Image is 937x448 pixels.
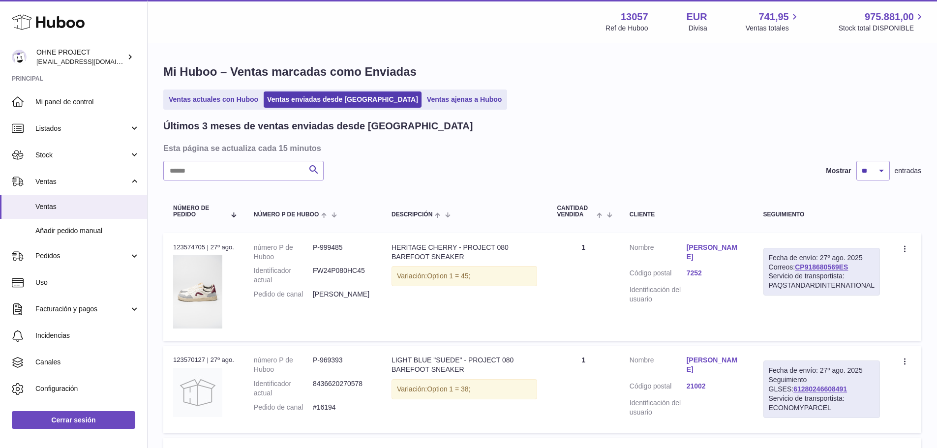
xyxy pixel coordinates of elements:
dd: FW24P080HC45 [313,266,372,285]
span: Mi panel de control [35,97,140,107]
div: LIGHT BLUE "SUEDE" - PROJECT 080 BAREFOOT SNEAKER [392,356,537,374]
dt: Código postal [630,269,687,280]
dt: Nombre [630,356,687,377]
div: Fecha de envío: 27º ago. 2025 [769,253,875,263]
span: Configuración [35,384,140,393]
td: 1 [547,233,619,341]
dd: [PERSON_NAME] [313,290,372,299]
span: Ventas [35,177,129,186]
div: Ref de Huboo [605,24,648,33]
a: [PERSON_NAME] [687,243,744,262]
dt: Identificación del usuario [630,398,687,417]
dt: número P de Huboo [254,243,313,262]
h3: Esta página se actualiza cada 15 minutos [163,143,919,153]
dd: #16194 [313,403,372,412]
span: Option 1 = 38; [427,385,470,393]
div: Seguimiento [763,211,880,218]
dt: Código postal [630,382,687,393]
a: 7252 [687,269,744,278]
span: Stock [35,150,129,160]
a: 975.881,00 Stock total DISPONIBLE [839,10,925,33]
h2: Últimos 3 meses de ventas enviadas desde [GEOGRAPHIC_DATA] [163,119,473,133]
span: Incidencias [35,331,140,340]
dd: P-999485 [313,243,372,262]
dt: Identificador actual [254,379,313,398]
span: Stock total DISPONIBLE [839,24,925,33]
span: número P de Huboo [254,211,319,218]
a: 21002 [687,382,744,391]
a: CP918680569ES [795,263,848,271]
dd: 8436620270578 [313,379,372,398]
div: Servicio de transportista: ECONOMYPARCEL [769,394,875,413]
div: Seguimiento GLSES: [763,360,880,418]
span: Añadir pedido manual [35,226,140,236]
span: Ventas [35,202,140,211]
span: Listados [35,124,129,133]
img: CHERRY.png [173,255,222,329]
div: 123574705 | 27º ago. [173,243,234,252]
span: 741,95 [759,10,789,24]
span: Pedidos [35,251,129,261]
span: Option 1 = 45; [427,272,470,280]
div: Servicio de transportista: PAQSTANDARDINTERNATIONAL [769,271,875,290]
span: Canales [35,358,140,367]
div: Variación: [392,266,537,286]
dt: Identificador actual [254,266,313,285]
a: 741,95 Ventas totales [746,10,800,33]
h1: Mi Huboo – Ventas marcadas como Enviadas [163,64,921,80]
span: Descripción [392,211,432,218]
span: Uso [35,278,140,287]
div: HERITAGE CHERRY - PROJECT 080 BAREFOOT SNEAKER [392,243,537,262]
div: Variación: [392,379,537,399]
span: Número de pedido [173,205,225,218]
td: 1 [547,346,619,432]
div: Fecha de envío: 27º ago. 2025 [769,366,875,375]
a: Ventas ajenas a Huboo [423,91,506,108]
div: Correos: [763,248,880,296]
dt: Pedido de canal [254,403,313,412]
span: Ventas totales [746,24,800,33]
img: internalAdmin-13057@internal.huboo.com [12,50,27,64]
dt: número P de Huboo [254,356,313,374]
span: Facturación y pagos [35,304,129,314]
span: entradas [895,166,921,176]
a: Ventas actuales con Huboo [165,91,262,108]
a: Cerrar sesión [12,411,135,429]
dt: Nombre [630,243,687,264]
label: Mostrar [826,166,851,176]
img: no-photo.jpg [173,368,222,417]
span: Cantidad vendida [557,205,594,218]
strong: 13057 [621,10,648,24]
div: 123570127 | 27º ago. [173,356,234,364]
a: 61280246608491 [793,385,847,393]
span: [EMAIL_ADDRESS][DOMAIN_NAME] [36,58,145,65]
div: Divisa [689,24,707,33]
a: Ventas enviadas desde [GEOGRAPHIC_DATA] [264,91,422,108]
dd: P-969393 [313,356,372,374]
dt: Pedido de canal [254,290,313,299]
strong: EUR [687,10,707,24]
div: OHNE PROJECT [36,48,125,66]
span: 975.881,00 [865,10,914,24]
dt: Identificación del usuario [630,285,687,304]
div: Cliente [630,211,744,218]
a: [PERSON_NAME] [687,356,744,374]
